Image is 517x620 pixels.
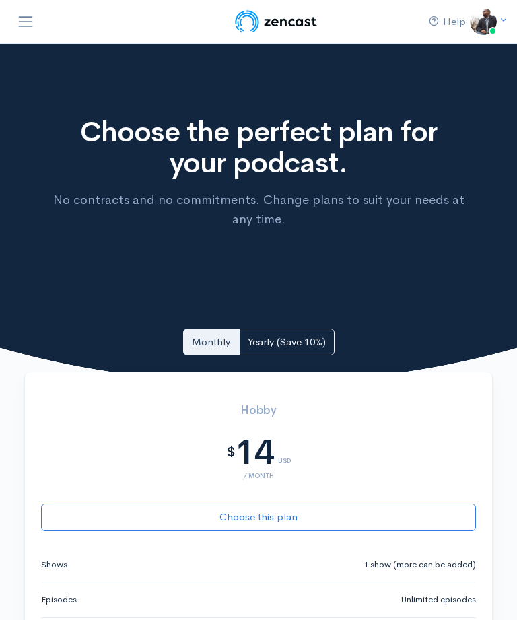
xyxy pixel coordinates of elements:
[470,8,497,35] img: ...
[41,405,476,417] h3: Hobby
[41,593,77,607] small: Episodes
[278,441,291,464] div: USD
[364,558,476,572] small: 1 show (more can be added)
[41,558,67,572] small: Shows
[16,9,35,34] button: Toggle navigation
[401,593,476,607] small: Unlimited episodes
[41,504,476,531] button: Choose this plan
[239,329,335,356] a: Yearly (Save 10%)
[51,116,466,178] h1: Choose the perfect plan for your podcast.
[418,9,477,35] a: Help
[235,434,274,472] div: 14
[233,8,318,35] img: ZenCast Logo
[183,329,239,356] a: Monthly
[226,445,236,460] div: $
[51,191,466,228] p: No contracts and no commitments. Change plans to suit your needs at any time.
[41,472,476,479] div: / month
